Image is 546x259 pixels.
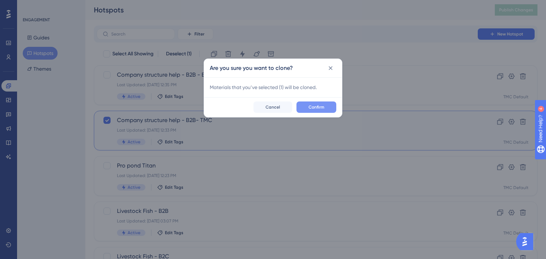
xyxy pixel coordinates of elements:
[309,104,324,110] span: Confirm
[266,104,280,110] span: Cancel
[210,83,336,92] span: Materials that you’ve selected ( 1 ) will be cloned.
[516,231,537,252] iframe: UserGuiding AI Assistant Launcher
[210,64,293,72] h2: Are you sure you want to clone?
[17,2,44,10] span: Need Help?
[49,4,52,9] div: 4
